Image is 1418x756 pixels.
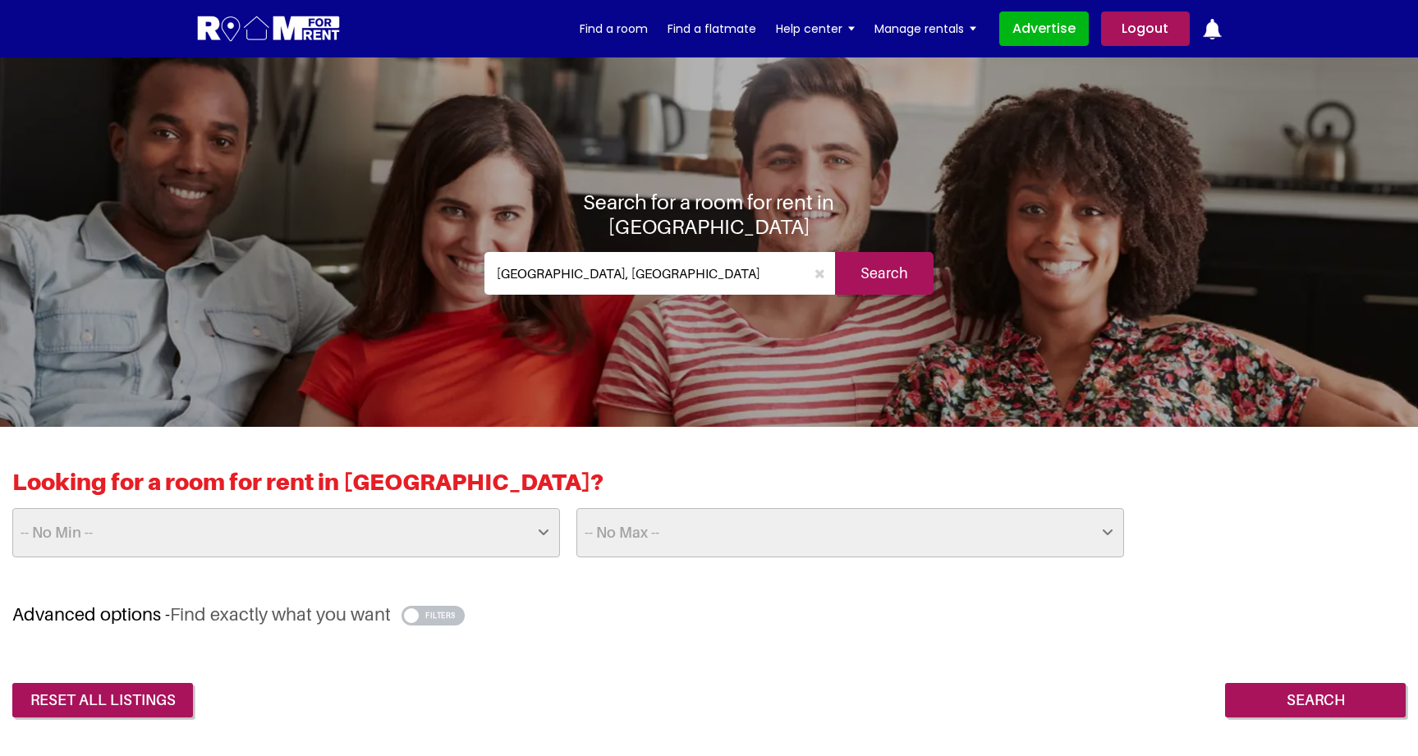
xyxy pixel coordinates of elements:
[12,683,193,717] a: reset all listings
[1225,683,1406,717] input: Search
[170,603,391,625] span: Find exactly what you want
[874,16,976,41] a: Manage rentals
[580,16,648,41] a: Find a room
[484,252,805,295] input: Where do you want to live. Search by town or postcode
[1202,19,1223,39] img: ic-notification
[196,14,342,44] img: Logo for Room for Rent, featuring a welcoming design with a house icon and modern typography
[12,468,1406,508] h2: Looking for a room for rent in [GEOGRAPHIC_DATA]?
[668,16,756,41] a: Find a flatmate
[835,252,934,295] input: Search
[1101,11,1190,46] a: Logout
[776,16,855,41] a: Help center
[12,603,1406,625] h3: Advanced options -
[999,11,1089,46] a: Advertise
[484,190,934,239] h1: Search for a room for rent in [GEOGRAPHIC_DATA]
